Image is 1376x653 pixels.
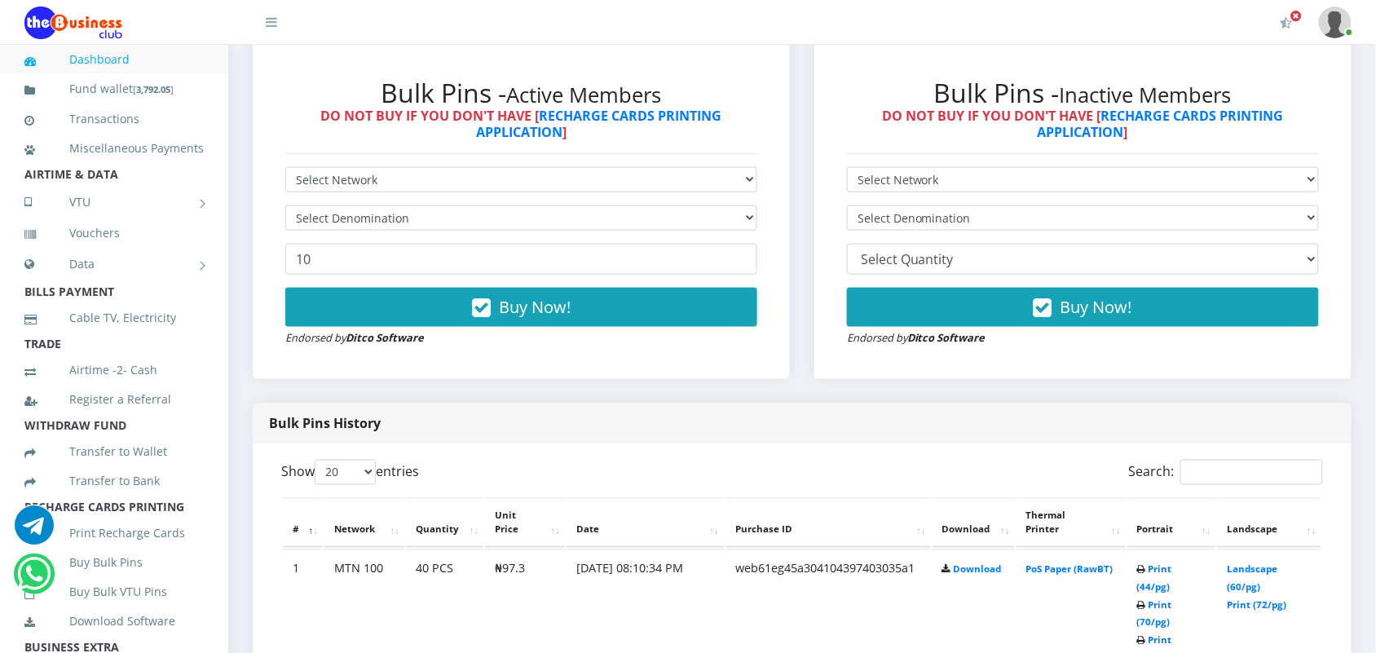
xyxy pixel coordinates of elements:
h2: Bulk Pins - [285,77,757,108]
a: Buy Bulk Pins [24,544,204,581]
span: Buy Now! [499,296,571,318]
span: Buy Now! [1061,296,1132,318]
strong: Ditco Software [907,330,986,345]
th: Landscape: activate to sort column ascending [1218,498,1321,549]
strong: DO NOT BUY IF YOU DON'T HAVE [ ] [883,107,1284,140]
th: Network: activate to sort column ascending [324,498,404,549]
a: Print (70/pg) [1137,599,1172,629]
button: Buy Now! [847,288,1319,327]
a: Fund wallet[3,792.05] [24,70,204,108]
th: Purchase ID: activate to sort column ascending [725,498,931,549]
img: User [1319,7,1352,38]
small: Endorsed by [285,330,424,345]
strong: Bulk Pins History [269,414,381,432]
th: Date: activate to sort column ascending [567,498,724,549]
label: Show entries [281,460,419,485]
th: #: activate to sort column descending [283,498,323,549]
small: Active Members [507,81,662,109]
img: Logo [24,7,122,39]
input: Enter Quantity [285,244,757,275]
th: Quantity: activate to sort column ascending [406,498,483,549]
i: Activate Your Membership [1281,16,1293,29]
a: Chat for support [17,567,51,593]
a: Data [24,244,204,285]
strong: DO NOT BUY IF YOU DON'T HAVE [ ] [321,107,722,140]
a: Print (44/pg) [1137,563,1172,593]
span: Activate Your Membership [1290,10,1303,22]
a: Dashboard [24,41,204,78]
a: Transfer to Bank [24,462,204,500]
a: Airtime -2- Cash [24,351,204,389]
strong: Ditco Software [346,330,424,345]
button: Buy Now! [285,288,757,327]
b: 3,792.05 [136,83,170,95]
a: Print Recharge Cards [24,514,204,552]
th: Thermal Printer: activate to sort column ascending [1017,498,1126,549]
small: [ ] [133,83,174,95]
small: Endorsed by [847,330,986,345]
h2: Bulk Pins - [847,77,1319,108]
a: Buy Bulk VTU Pins [24,573,204,611]
input: Search: [1180,460,1323,485]
a: Cable TV, Electricity [24,299,204,337]
th: Download: activate to sort column ascending [933,498,1015,549]
select: Showentries [315,460,376,485]
a: Transactions [24,100,204,138]
a: Vouchers [24,214,204,252]
a: Transfer to Wallet [24,433,204,470]
a: RECHARGE CARDS PRINTING APPLICATION [1038,107,1284,140]
a: VTU [24,182,204,223]
label: Search: [1129,460,1323,485]
a: RECHARGE CARDS PRINTING APPLICATION [476,107,722,140]
a: Print (72/pg) [1228,599,1287,611]
a: Chat for support [15,518,54,545]
a: Download [954,563,1002,576]
a: Download Software [24,602,204,640]
a: Landscape (60/pg) [1228,563,1278,593]
small: Inactive Members [1060,81,1232,109]
th: Portrait: activate to sort column ascending [1127,498,1216,549]
a: Register a Referral [24,381,204,418]
th: Unit Price: activate to sort column ascending [485,498,565,549]
a: PoS Paper (RawBT) [1026,563,1114,576]
a: Miscellaneous Payments [24,130,204,167]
